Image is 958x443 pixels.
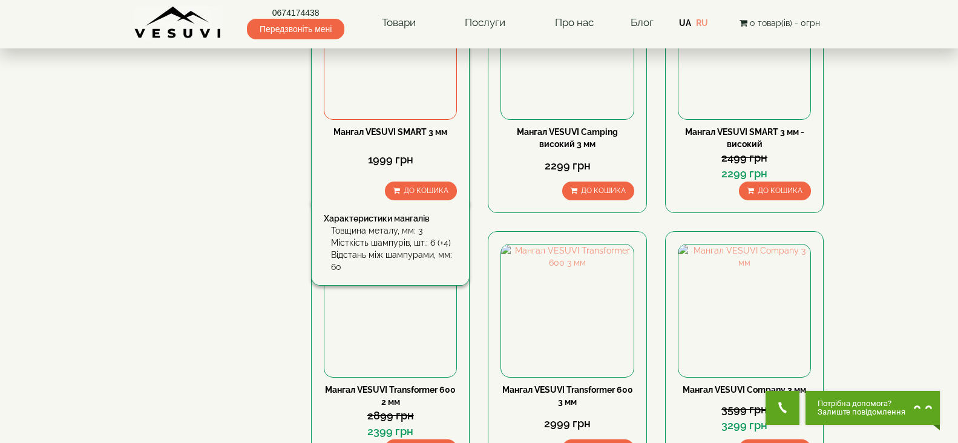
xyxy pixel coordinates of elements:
span: Передзвоніть мені [247,19,344,39]
a: Мангал VESUVI Transformer 600 2 мм [325,385,456,407]
img: Завод VESUVI [134,6,222,39]
div: 2399 грн [324,424,457,439]
div: 2299 грн [678,166,811,182]
a: Мангал VESUVI Company 3 мм [683,385,806,395]
a: UA [679,18,691,28]
a: Товари [370,9,428,37]
button: До кошика [562,182,634,200]
a: Мангал VESUVI SMART 3 мм [333,127,447,137]
a: Мангал VESUVI Camping високий 3 мм [517,127,618,149]
button: До кошика [385,182,457,200]
div: 2299 грн [500,158,634,174]
button: Get Call button [766,391,799,425]
div: 1999 грн [324,152,457,168]
div: 2499 грн [678,150,811,166]
span: До кошика [404,186,448,195]
div: 3599 грн [678,402,811,418]
div: Характеристики мангалів [324,212,457,225]
button: Chat button [805,391,940,425]
a: Мангал VESUVI SMART 3 мм - високий [685,127,804,149]
a: 0674174438 [247,7,344,19]
span: 0 товар(ів) - 0грн [750,18,820,28]
span: Потрібна допомога? [818,399,905,408]
span: До кошика [581,186,626,195]
div: Місткість шампурів, шт.: 6 (+4) [331,237,457,249]
div: Відстань між шампурами, мм: 60 [331,249,457,273]
img: Мангал VESUVI Transformer 600 3 мм [501,244,633,376]
img: Мангал VESUVI Company 3 мм [678,244,810,376]
div: Товщина металу, мм: 3 [331,225,457,237]
button: 0 товар(ів) - 0грн [736,16,824,30]
span: До кошика [758,186,802,195]
a: RU [696,18,708,28]
span: Залиште повідомлення [818,408,905,416]
div: 2899 грн [324,408,457,424]
div: 3299 грн [678,418,811,433]
div: 2999 грн [500,416,634,432]
a: Послуги [453,9,517,37]
a: Про нас [543,9,606,37]
a: Блог [631,16,654,28]
a: Мангал VESUVI Transformer 600 3 мм [502,385,633,407]
img: Мангал VESUVI Transformer 600 2 мм [324,244,456,376]
button: До кошика [739,182,811,200]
